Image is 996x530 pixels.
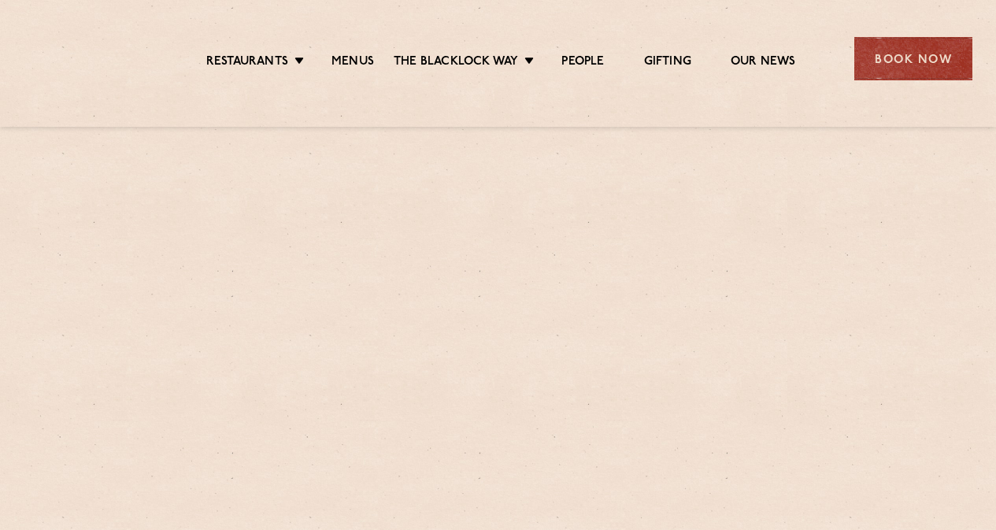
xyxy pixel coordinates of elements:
a: The Blacklock Way [394,54,518,72]
a: People [561,54,604,72]
a: Gifting [644,54,691,72]
div: Book Now [854,37,972,80]
a: Menus [331,54,374,72]
a: Restaurants [206,54,288,72]
img: svg%3E [24,15,155,103]
a: Our News [731,54,796,72]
